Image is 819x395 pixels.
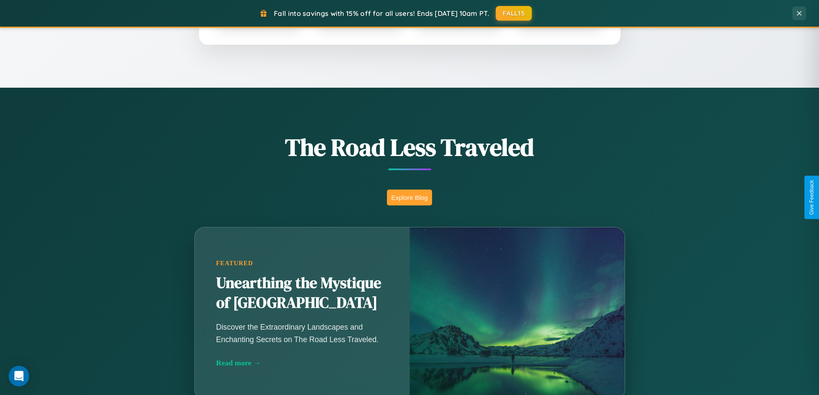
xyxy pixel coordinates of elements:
div: Give Feedback [809,180,815,215]
h1: The Road Less Traveled [152,131,668,164]
span: Fall into savings with 15% off for all users! Ends [DATE] 10am PT. [274,9,489,18]
button: Explore Blog [387,190,432,205]
div: Featured [216,260,388,267]
h2: Unearthing the Mystique of [GEOGRAPHIC_DATA] [216,273,388,313]
div: Open Intercom Messenger [9,366,29,386]
div: Read more → [216,358,388,367]
p: Discover the Extraordinary Landscapes and Enchanting Secrets on The Road Less Traveled. [216,321,388,345]
button: FALL15 [496,6,532,21]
